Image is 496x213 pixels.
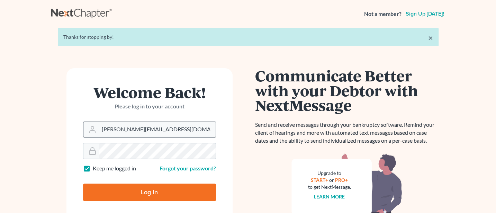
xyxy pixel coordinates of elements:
[255,121,439,145] p: Send and receive messages through your bankruptcy software. Remind your client of hearings and mo...
[83,184,216,201] input: Log In
[83,85,216,100] h1: Welcome Back!
[404,11,445,17] a: Sign up [DATE]!
[308,170,351,177] div: Upgrade to
[83,103,216,110] p: Please log in to your account
[160,165,216,171] a: Forgot your password?
[93,165,136,172] label: Keep me logged in
[99,122,216,137] input: Email Address
[329,177,334,183] span: or
[308,184,351,190] div: to get NextMessage.
[311,177,328,183] a: START+
[428,34,433,42] a: ×
[255,68,439,113] h1: Communicate Better with your Debtor with NextMessage
[314,194,345,199] a: Learn more
[364,10,402,18] strong: Not a member?
[63,34,433,41] div: Thanks for stopping by!
[335,177,348,183] a: PRO+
